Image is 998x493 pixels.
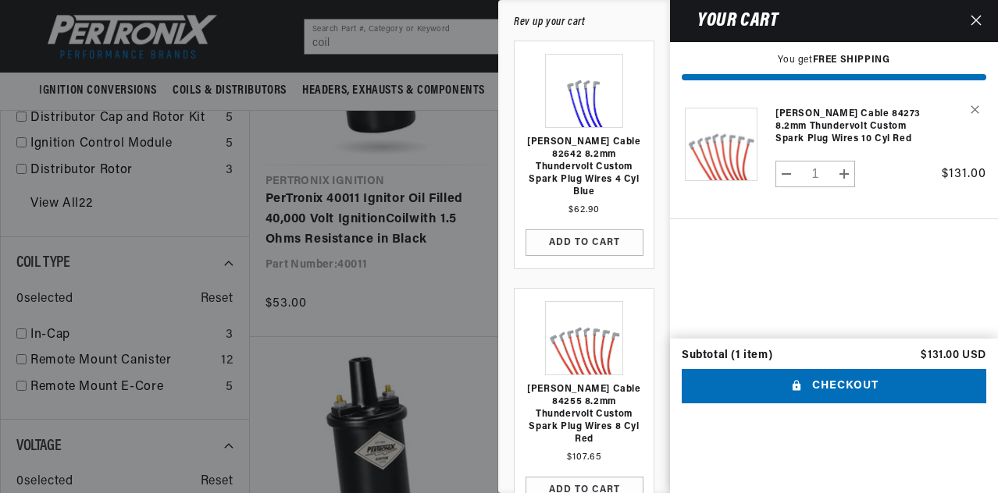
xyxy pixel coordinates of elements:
[775,108,931,145] a: [PERSON_NAME] Cable 84273 8.2mm Thundervolt Custom Spark Plug Wires 10 cyl red
[682,54,986,67] p: You get
[682,424,986,458] iframe: PayPal-paypal
[942,168,986,180] span: $131.00
[958,96,986,123] button: Remove Taylor Cable 84273 8.2mm Thundervolt Custom Spark Plug Wires 10 cyl red
[682,369,986,404] button: Checkout
[797,161,834,187] input: Quantity for Taylor Cable 84273 8.2mm Thundervolt Custom Spark Plug Wires 10 cyl red
[813,55,890,65] strong: FREE SHIPPING
[682,13,778,29] h2: Your cart
[921,350,986,361] p: $131.00 USD
[682,350,772,361] div: Subtotal (1 item)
